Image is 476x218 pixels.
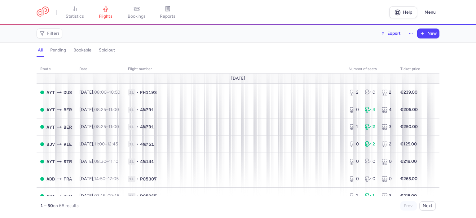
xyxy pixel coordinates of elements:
button: Next [419,201,436,211]
span: PC5307 [140,176,157,182]
span: AYT [46,106,55,113]
a: statistics [59,6,90,19]
span: BER [64,124,72,131]
time: 11:00 [108,124,119,129]
div: 1 [365,193,377,199]
div: 0 [349,176,360,182]
a: reports [152,6,183,19]
span: New [427,31,437,36]
button: Prev. [400,201,417,211]
th: date [76,65,124,74]
div: 0 [365,176,377,182]
button: New [417,29,439,38]
span: [DATE] [231,76,245,81]
th: route [37,65,76,74]
strong: €250.00 [400,124,418,129]
span: AYT [46,158,55,165]
span: – [94,124,119,129]
span: ADB [46,176,55,182]
time: 08:30 [94,159,106,164]
time: 08:25 [94,124,106,129]
div: 1 [349,124,360,130]
span: • [137,158,139,165]
span: 1L [128,158,135,165]
div: 0 [349,158,360,165]
span: flights [99,14,112,19]
h4: all [38,47,43,53]
div: 0 [349,107,360,113]
div: 0 [381,158,393,165]
div: 4 [365,107,377,113]
span: PC5067 [140,193,157,199]
span: [DATE], [79,90,120,95]
div: 2 [349,89,360,96]
div: 2 [365,124,377,130]
a: bookings [121,6,152,19]
a: Help [389,7,417,18]
time: 12:45 [107,141,118,147]
span: OPEN [40,91,44,94]
span: 1L [128,124,135,130]
span: BER [64,106,72,113]
span: Export [387,31,401,36]
th: number of seats [345,65,397,74]
div: 2 [349,193,360,199]
span: • [137,89,139,96]
time: 07:15 [94,193,105,198]
span: reports [160,14,175,19]
div: 2 [381,141,393,147]
time: 10:50 [109,90,120,95]
span: – [94,90,120,95]
span: AYT [46,124,55,131]
span: BJV [46,141,55,148]
span: • [137,141,139,147]
span: • [137,124,139,130]
strong: €205.00 [400,107,418,112]
span: – [94,193,119,198]
span: 1L [128,141,135,147]
strong: €239.00 [400,90,417,95]
th: Ticket price [397,65,424,74]
time: 09:45 [108,193,119,198]
span: 4M791 [140,107,154,113]
strong: €125.00 [400,141,417,147]
span: on 68 results [53,203,79,208]
div: 3 [381,193,393,199]
div: 0 [365,158,377,165]
span: Antalya, Antalya, Turkey [46,89,55,96]
time: 11:00 [108,107,119,112]
span: bookings [128,14,146,19]
span: FRA [64,176,72,182]
h4: pending [50,47,66,53]
span: – [94,176,119,181]
time: 08:00 [94,90,107,95]
span: statistics [66,14,84,19]
span: 4M751 [140,141,154,147]
strong: €215.00 [400,193,417,198]
span: – [94,141,118,147]
span: [DATE], [79,107,119,112]
time: 17:05 [108,176,119,181]
span: Help [403,10,412,15]
button: Menu [421,7,439,18]
h4: bookable [73,47,91,53]
a: CitizenPlane red outlined logo [37,7,49,18]
span: Düsseldorf International Airport, Düsseldorf, Germany [64,89,72,96]
span: STR [64,158,72,165]
span: 1L [128,193,135,199]
span: [DATE], [79,141,118,147]
span: [DATE], [79,193,119,198]
time: 08:25 [94,107,106,112]
span: 1L [128,89,135,96]
span: [DATE], [79,124,119,129]
a: flights [90,6,121,19]
strong: €219.00 [400,159,417,164]
th: Flight number [124,65,345,74]
span: – [94,107,119,112]
span: • [137,107,139,113]
span: [DATE], [79,159,118,164]
span: FH1193 [140,89,157,96]
time: 11:10 [109,159,118,164]
div: 4 [381,107,393,113]
div: 2 [365,141,377,147]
